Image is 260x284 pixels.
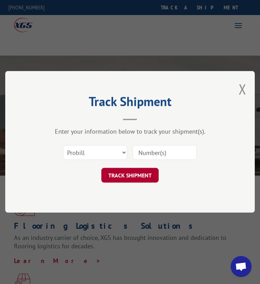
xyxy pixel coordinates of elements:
input: Number(s) [132,145,197,160]
button: Close modal [239,80,246,98]
button: TRACK SHIPMENT [101,168,159,183]
h2: Track Shipment [40,97,220,110]
div: Enter your information below to track your shipment(s). [40,128,220,136]
div: Open chat [231,256,252,277]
